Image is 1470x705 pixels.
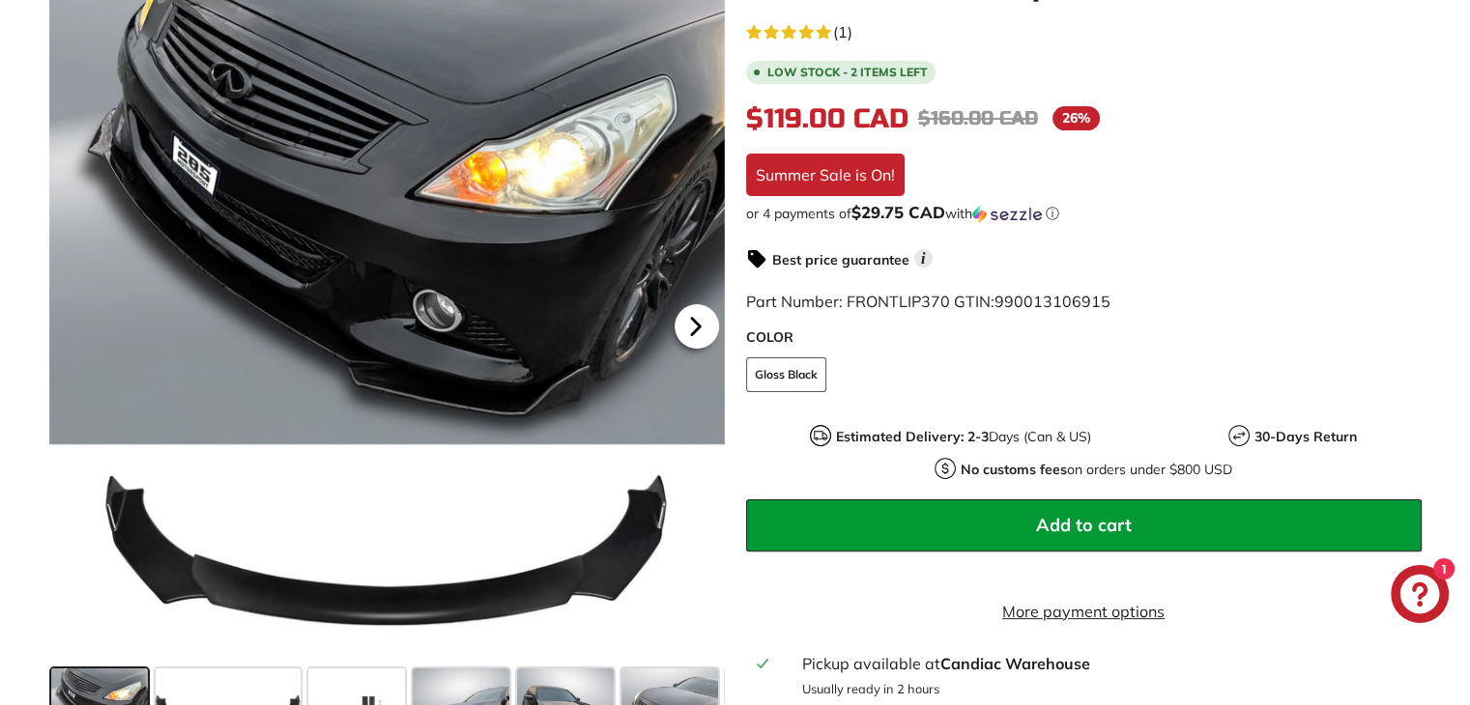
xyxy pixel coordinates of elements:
[746,204,1422,223] div: or 4 payments of with
[961,460,1232,480] p: on orders under $800 USD
[746,292,1110,311] span: Part Number: FRONTLIP370 GTIN:
[918,106,1038,130] span: $160.00 CAD
[836,428,989,445] strong: Estimated Delivery: 2-3
[1036,514,1132,536] span: Add to cart
[914,249,933,268] span: i
[746,204,1422,223] div: or 4 payments of$29.75 CADwithSezzle Click to learn more about Sezzle
[1254,428,1357,445] strong: 30-Days Return
[746,18,1422,43] a: 5.0 rating (1 votes)
[767,67,928,78] span: Low stock - 2 items left
[746,102,908,135] span: $119.00 CAD
[801,680,1409,698] p: Usually ready in 2 hours
[972,206,1042,223] img: Sezzle
[746,499,1422,551] button: Add to cart
[801,652,1409,675] div: Pickup available at
[746,327,1422,348] label: COLOR
[746,600,1422,623] a: More payment options
[851,202,945,222] span: $29.75 CAD
[939,654,1089,673] strong: Candiac Warehouse
[746,154,905,196] div: Summer Sale is On!
[836,427,1091,447] p: Days (Can & US)
[994,292,1110,311] span: 990013106915
[833,20,852,43] span: (1)
[772,251,909,268] strong: Best price guarantee
[1052,106,1100,130] span: 26%
[1385,565,1455,628] inbox-online-store-chat: Shopify online store chat
[961,461,1067,478] strong: No customs fees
